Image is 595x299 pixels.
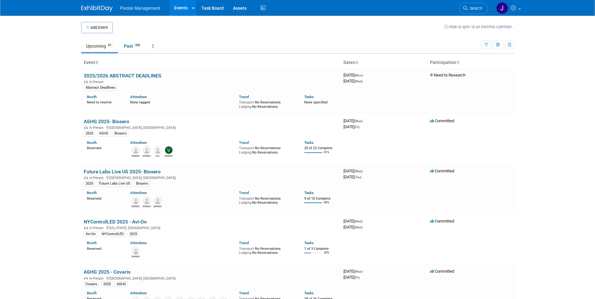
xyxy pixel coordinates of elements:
[239,100,255,104] span: Transport:
[132,197,140,204] img: Joseph (Joe) Rodriguez
[81,57,341,68] th: Event
[239,105,252,109] span: Lodging:
[343,118,364,123] span: [DATE]
[132,146,140,154] img: Michael Langan
[444,24,514,29] a: How to sync to an external calendar...
[87,291,97,295] a: Booth
[354,125,359,129] span: (Fri)
[132,204,140,208] div: Joseph (Joe) Rodriguez
[496,2,508,14] img: Jessica Gatton
[132,247,140,254] img: Joe McGrath
[343,175,361,179] span: [DATE]
[239,95,249,99] a: Travel
[364,219,364,223] span: -
[84,225,338,230] div: [US_STATE], [GEOGRAPHIC_DATA]
[354,176,361,179] span: (Thu)
[113,131,128,136] div: Biosero
[239,197,255,201] span: Transport:
[101,281,113,287] div: 2025
[239,241,249,245] a: Travel
[343,225,363,229] span: [DATE]
[130,191,147,195] a: Attendees
[459,3,488,14] a: Search
[430,73,465,77] span: Need to Research
[87,245,121,251] div: Reserved
[430,219,454,223] span: Committed
[84,176,88,179] img: In-Person Event
[84,125,338,130] div: [GEOGRAPHIC_DATA], [GEOGRAPHIC_DATA]
[120,6,160,11] span: Pivotal Management
[456,60,459,65] a: Sort by Participation Type
[354,270,363,273] span: (Wed)
[115,281,128,287] div: ASHG
[304,95,314,99] a: Tasks
[130,99,234,105] div: None tagged
[84,181,95,186] div: 2025
[354,119,363,123] span: (Wed)
[304,146,338,150] div: 20 of 22 Complete
[84,131,95,136] div: 2025
[84,175,338,180] div: [GEOGRAPHIC_DATA], [GEOGRAPHIC_DATA]
[154,146,162,154] img: Don Janezic
[304,191,314,195] a: Tasks
[364,118,364,123] span: -
[106,43,113,48] span: 81
[304,241,314,245] a: Tasks
[239,140,249,145] a: Travel
[239,99,295,109] div: No Reservations No Reservations
[89,80,105,84] span: In-Person
[87,195,121,201] div: Reserved
[304,291,314,295] a: Tasks
[89,126,105,130] span: In-Person
[239,146,255,150] span: Transport:
[84,226,88,229] img: In-Person Event
[165,154,173,158] div: Valerie Weld
[132,254,140,258] div: Joe McGrath
[81,22,113,33] button: Add Event
[89,226,105,230] span: In-Person
[134,181,150,186] div: Biosero
[239,251,252,255] span: Lodging:
[130,95,147,99] a: Attendees
[84,276,88,280] img: In-Person Event
[87,191,97,195] a: Booth
[84,118,129,124] a: ASHG 2025- Biosero
[143,146,151,154] img: Michael Malanga
[304,140,314,145] a: Tasks
[132,154,140,158] div: Michael Langan
[468,6,482,11] span: Search
[354,226,363,229] span: (Wed)
[87,95,97,99] a: Booth
[324,251,329,260] td: 33%
[143,197,151,204] img: Chirag Patel
[143,154,151,158] div: Michael Malanga
[130,241,147,245] a: Attendees
[239,145,295,155] div: No Reservations No Reservations
[304,197,338,201] div: 9 of 10 Complete
[304,247,338,251] div: 1 of 3 Complete
[343,124,359,129] span: [DATE]
[81,40,118,52] a: Upcoming81
[343,219,364,223] span: [DATE]
[84,231,98,237] div: Avi-On
[84,281,99,287] div: Covaris
[343,169,364,173] span: [DATE]
[324,151,329,159] td: 91%
[84,169,161,175] a: Future Labs Live US 2025- Biosero
[87,145,121,150] div: Reserved
[87,241,97,245] a: Booth
[354,74,363,77] span: (Mon)
[343,73,364,77] span: [DATE]
[304,100,327,104] span: None specified
[239,195,295,205] div: No Reservations No Reservations
[343,269,364,274] span: [DATE]
[354,276,359,279] span: (Fri)
[87,99,121,105] div: Need to reserve
[84,126,88,129] img: In-Person Event
[354,170,363,173] span: (Wed)
[84,85,117,91] div: Abstract Deadlines
[428,57,514,68] th: Participation
[97,181,132,186] div: Future Labs Live US
[89,176,105,180] span: In-Person
[89,276,105,281] span: In-Person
